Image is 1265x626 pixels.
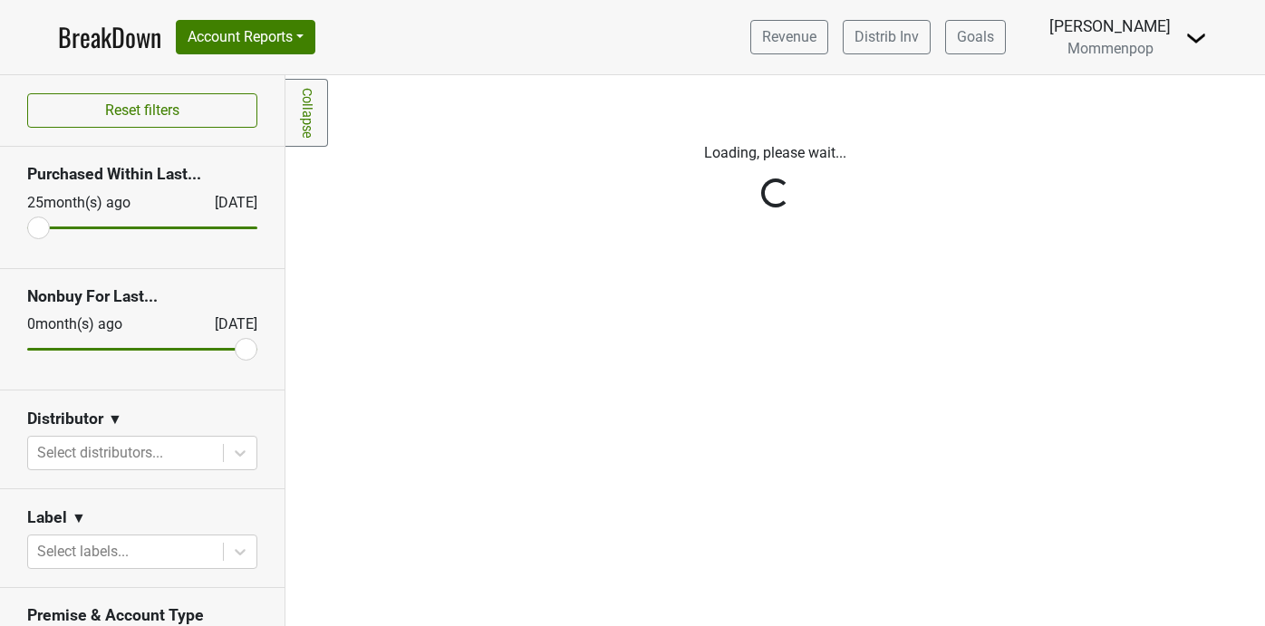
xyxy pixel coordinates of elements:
[58,18,161,56] a: BreakDown
[945,20,1006,54] a: Goals
[1049,14,1171,38] div: [PERSON_NAME]
[299,142,1251,164] p: Loading, please wait...
[176,20,315,54] button: Account Reports
[285,79,328,147] a: Collapse
[750,20,828,54] a: Revenue
[843,20,931,54] a: Distrib Inv
[1185,27,1207,49] img: Dropdown Menu
[1067,40,1154,57] span: Mommenpop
